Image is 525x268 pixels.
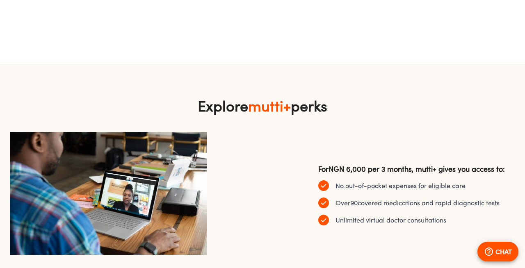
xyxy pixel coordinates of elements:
[318,215,446,225] li: Unlimited virtual doctor consultations
[477,242,518,261] button: CHAT
[318,198,500,208] li: Over 90 covered medications and rapid diagnostic tests
[318,164,505,174] h3: For NGN 6,000 per 3 months , mutti+ gives you access to:
[495,247,512,257] p: CHAT
[248,97,291,115] span: mutti+
[10,132,207,255] img: mutti+
[10,97,515,116] h2: Explore perks
[318,180,466,191] li: No out-of-pocket expenses for eligible care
